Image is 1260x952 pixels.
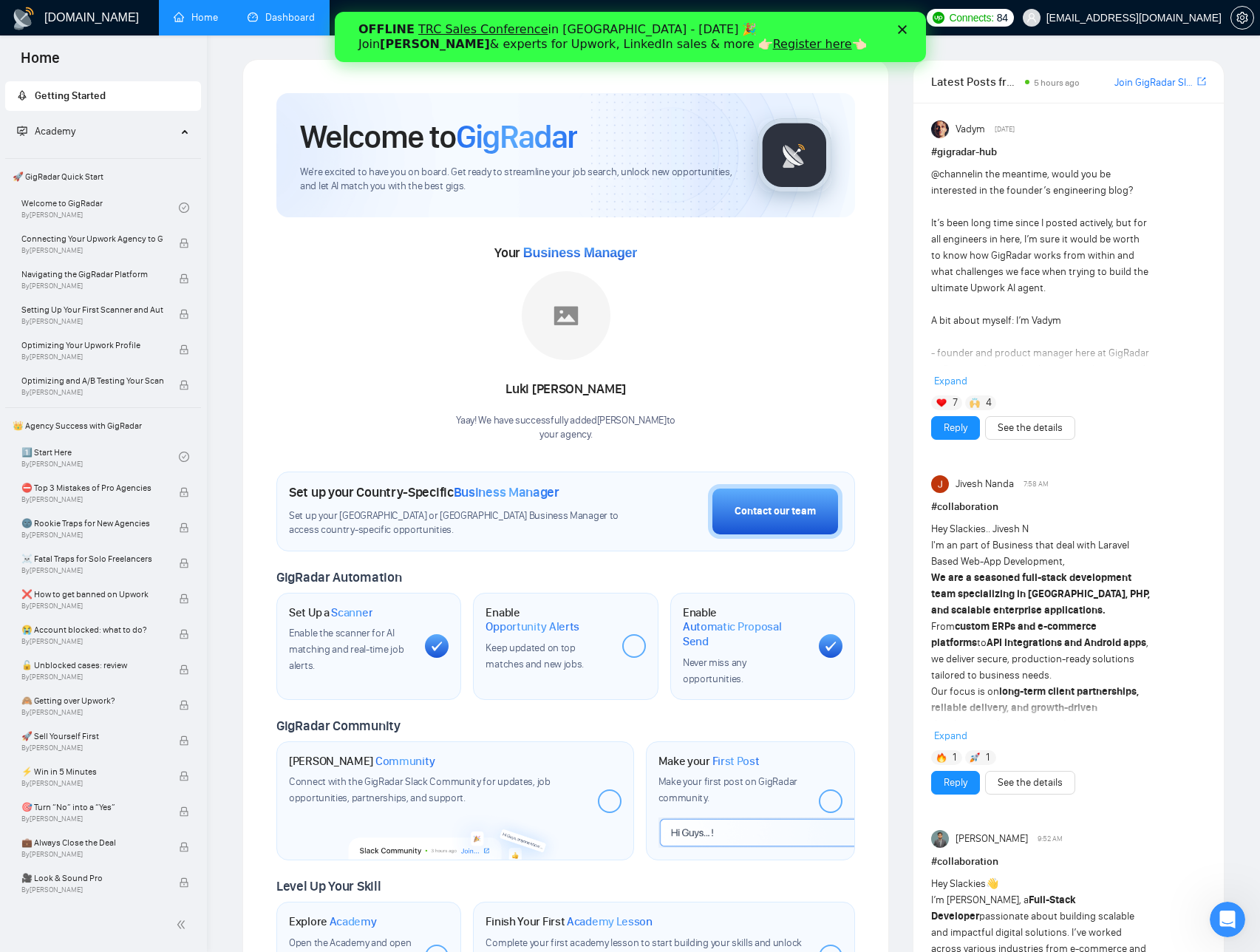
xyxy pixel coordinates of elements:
span: Optimizing and A/B Testing Your Scanner for Better Results [21,373,163,388]
button: Reply [931,416,980,440]
img: Jivesh Nanda [931,475,949,493]
span: Latest Posts from the GigRadar Community [931,72,1021,91]
div: in the meantime, would you be interested in the founder’s engineering blog? It’s been long time s... [931,166,1151,605]
span: Jivesh Nanda [956,476,1014,492]
span: 🔓 Unblocked cases: review [21,658,163,673]
span: 🎥 Look & Sound Pro [21,871,163,885]
a: setting [1230,12,1254,24]
img: placeholder.png [522,271,610,360]
span: Scanner [331,605,372,620]
a: Reply [944,775,967,791]
span: 7:58 AM [1024,477,1049,491]
div: Yaay! We have successfully added [PERSON_NAME] to [456,414,675,442]
span: lock [179,594,189,604]
span: lock [179,558,189,568]
span: 🙈 Getting over Upwork? [21,693,163,708]
span: lock [179,309,189,319]
span: user [1026,13,1037,23]
span: lock [179,238,189,248]
button: Reply [931,771,980,795]
span: By [PERSON_NAME] [21,246,163,255]
span: By [PERSON_NAME] [21,566,163,575]
span: [DATE] [995,123,1015,136]
span: lock [179,806,189,817]
span: Business Manager [523,245,637,260]
span: GigRadar Community [276,718,401,734]
img: Vadym [931,120,949,138]
span: Getting Started [35,89,106,102]
span: Level Up Your Skill [276,878,381,894]
span: Connect with the GigRadar Slack Community for updates, job opportunities, partnerships, and support. [289,775,551,804]
span: 💼 Always Close the Deal [21,835,163,850]
iframe: Intercom live chat banner [335,12,926,62]
span: By [PERSON_NAME] [21,317,163,326]
img: 🚀 [970,752,980,763]
span: lock [179,771,189,781]
span: lock [179,523,189,533]
button: setting [1230,6,1254,30]
span: 5 hours ago [1034,78,1080,88]
span: ⚡ Win in 5 Minutes [21,764,163,779]
div: Close [563,13,578,22]
span: GigRadar Automation [276,569,401,585]
div: Contact our team [735,503,816,520]
img: upwork-logo.png [933,12,944,24]
span: We're excited to have you on board. Get ready to streamline your job search, unlock new opportuni... [300,166,734,194]
img: ❤️ [936,398,947,408]
img: 🙌 [970,398,980,408]
a: export [1197,75,1206,89]
span: By [PERSON_NAME] [21,673,163,681]
span: Expand [934,375,967,387]
a: Welcome to GigRadarBy[PERSON_NAME] [21,191,179,224]
span: lock [179,629,189,639]
h1: Enable [486,605,610,634]
span: [PERSON_NAME] [956,831,1028,847]
span: By [PERSON_NAME] [21,282,163,290]
span: ☠️ Fatal Traps for Solo Freelancers [21,551,163,566]
span: check-circle [179,452,189,462]
span: Your [494,245,637,261]
span: Community [375,754,435,769]
a: Join GigRadar Slack Community [1114,75,1194,91]
span: Academy [17,125,75,137]
span: 🌚 Rookie Traps for New Agencies [21,516,163,531]
span: By [PERSON_NAME] [21,708,163,717]
a: See the details [998,420,1063,436]
span: lock [179,877,189,888]
span: First Post [712,754,760,769]
img: slackcommunity-bg.png [348,809,562,860]
a: See the details [998,775,1063,791]
span: lock [179,380,189,390]
span: rocket [17,90,27,101]
span: 84 [997,10,1008,26]
iframe: Intercom live chat [1210,902,1245,937]
h1: Set Up a [289,605,372,620]
span: 1 [953,750,956,765]
span: Never miss any opportunities. [683,656,746,685]
button: See the details [985,771,1075,795]
span: ⛔ Top 3 Mistakes of Pro Agencies [21,480,163,495]
span: setting [1231,12,1253,24]
div: Luki [PERSON_NAME] [456,377,675,402]
a: Reply [944,420,967,436]
a: Register here [438,25,517,39]
span: Connects: [949,10,993,26]
span: lock [179,664,189,675]
button: Contact our team [708,484,842,539]
span: lock [179,735,189,746]
span: lock [179,700,189,710]
span: Business Manager [454,484,559,500]
span: Navigating the GigRadar Platform [21,267,163,282]
span: Academy [330,914,377,929]
h1: # collaboration [931,854,1206,870]
a: dashboardDashboard [248,11,315,24]
span: Vadym [956,121,985,137]
span: ❌ How to get banned on Upwork [21,587,163,602]
span: fund-projection-screen [17,126,27,136]
img: 🔥 [936,752,947,763]
a: homeHome [174,11,218,24]
h1: Finish Your First [486,914,652,929]
span: Academy Lesson [567,914,653,929]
